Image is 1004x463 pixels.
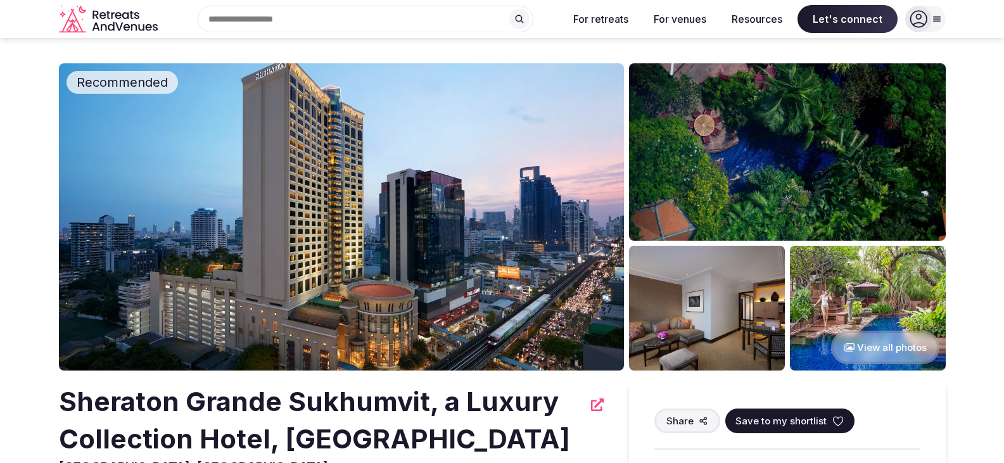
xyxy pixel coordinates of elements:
button: Save to my shortlist [725,409,855,433]
img: Venue gallery photo [790,246,946,371]
button: Share [654,409,720,433]
button: Resources [721,5,792,33]
span: Let's connect [797,5,898,33]
button: For retreats [563,5,639,33]
img: Venue gallery photo [629,246,785,371]
h2: Sheraton Grande Sukhumvit, a Luxury Collection Hotel, [GEOGRAPHIC_DATA] [59,383,583,458]
button: View all photos [831,331,939,364]
span: Recommended [72,73,173,91]
a: Visit the homepage [59,5,160,34]
svg: Retreats and Venues company logo [59,5,160,34]
div: Recommended [67,71,178,94]
span: Share [666,414,694,428]
span: Save to my shortlist [735,414,827,428]
img: Venue gallery photo [629,63,946,241]
img: Venue cover photo [59,63,624,371]
button: For venues [644,5,716,33]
